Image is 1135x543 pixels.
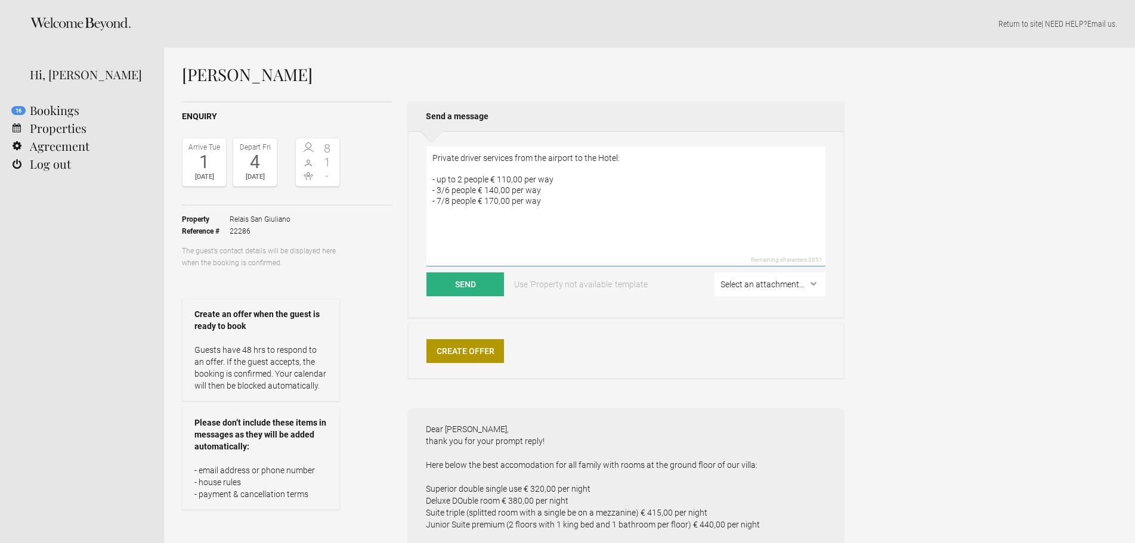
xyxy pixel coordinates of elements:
p: The guest’s contact details will be displayed here when the booking is confirmed. [182,245,340,269]
h2: Send a message [408,101,844,131]
p: | NEED HELP? . [182,18,1117,30]
span: - [318,170,337,182]
button: Send [426,272,504,296]
div: 1 [185,153,223,171]
span: 8 [318,142,337,154]
span: 22286 [230,225,290,237]
flynt-notification-badge: 16 [11,106,26,115]
span: Relais San Giuliano [230,213,290,225]
a: Create Offer [426,339,504,363]
strong: Create an offer when the guest is ready to book [194,308,327,332]
h2: Enquiry [182,110,392,123]
div: Hi, [PERSON_NAME] [30,66,146,83]
h1: [PERSON_NAME] [182,66,844,83]
a: Return to site [998,19,1041,29]
p: Guests have 48 hrs to respond to an offer. If the guest accepts, the booking is confirmed. Your c... [194,344,327,392]
p: - email address or phone number - house rules - payment & cancellation terms [194,464,327,500]
a: Email us [1087,19,1115,29]
strong: Reference # [182,225,230,237]
span: 1 [318,156,337,168]
div: Arrive Tue [185,141,223,153]
strong: Please don’t include these items in messages as they will be added automatically: [194,417,327,452]
strong: Property [182,213,230,225]
div: Depart Fri [236,141,274,153]
a: Use 'Property not available' template [506,272,656,296]
div: [DATE] [185,171,223,183]
div: 4 [236,153,274,171]
div: [DATE] [236,171,274,183]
